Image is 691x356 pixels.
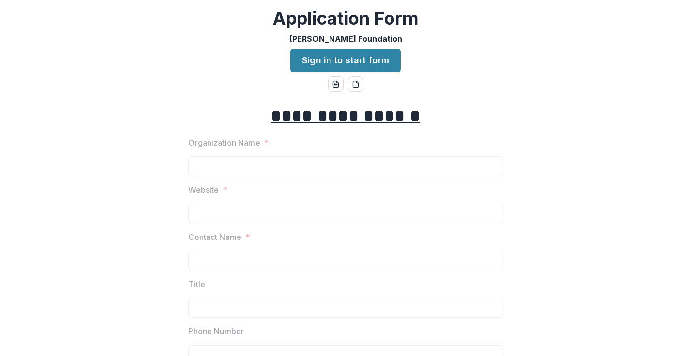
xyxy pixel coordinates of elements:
[328,76,344,92] button: word-download
[348,76,363,92] button: pdf-download
[188,278,205,290] p: Title
[188,137,260,148] p: Organization Name
[290,49,401,72] a: Sign in to start form
[273,8,419,29] h2: Application Form
[188,231,241,243] p: Contact Name
[188,184,219,196] p: Website
[289,33,402,45] p: [PERSON_NAME] Foundation
[188,326,244,337] p: Phone Number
